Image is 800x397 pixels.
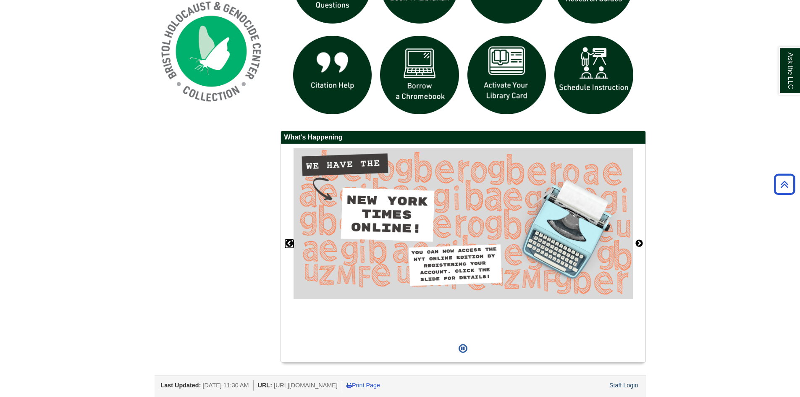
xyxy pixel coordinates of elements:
[274,382,338,389] span: [URL][DOMAIN_NAME]
[202,382,249,389] span: [DATE] 11:30 AM
[346,382,352,388] i: Print Page
[258,382,272,389] span: URL:
[161,382,201,389] span: Last Updated:
[281,131,645,144] h2: What's Happening
[463,32,551,119] img: activate Library Card icon links to form to activate student ID into library card
[285,239,294,248] button: Previous
[635,239,643,248] button: Next
[294,148,633,339] div: This box contains rotating images
[346,382,380,389] a: Print Page
[771,179,798,190] a: Back to Top
[609,382,638,389] a: Staff Login
[294,148,633,299] img: Access the New York Times online edition.
[456,339,470,358] button: Pause
[289,32,376,119] img: citation help icon links to citation help guide page
[376,32,463,119] img: Borrow a chromebook icon links to the borrow a chromebook web page
[550,32,637,119] img: For faculty. Schedule Library Instruction icon links to form.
